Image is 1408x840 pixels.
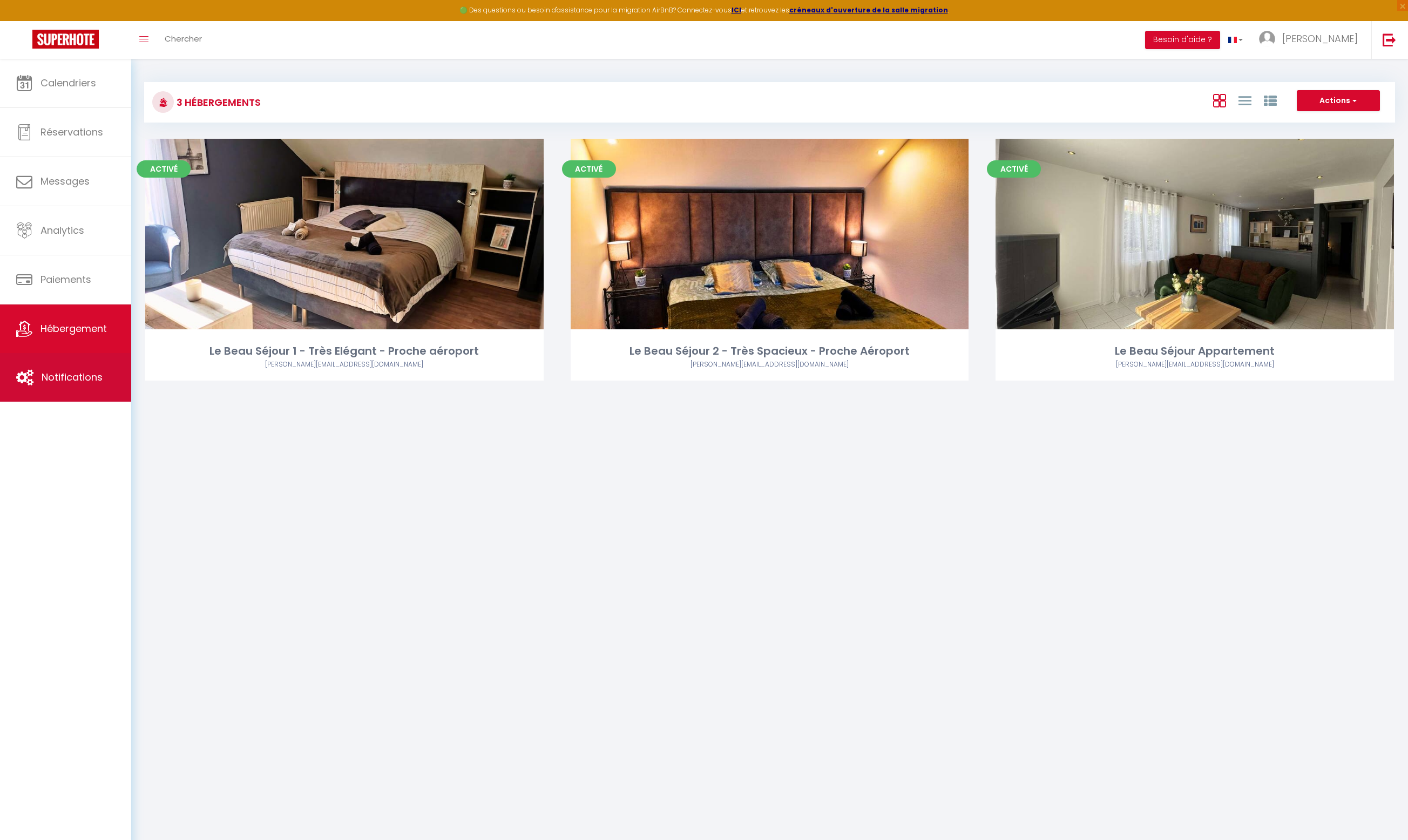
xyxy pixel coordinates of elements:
span: Calendriers [40,76,96,90]
div: Airbnb [145,360,544,370]
div: Airbnb [996,360,1394,370]
button: Ouvrir le widget de chat LiveChat [9,4,41,37]
div: Le Beau Séjour Appartement [996,343,1394,360]
a: Vue en Liste [1238,91,1251,109]
span: Activé [562,160,616,178]
span: [PERSON_NAME] [1282,32,1358,45]
button: Actions [1297,90,1380,112]
img: ... [1259,31,1275,47]
span: Paiements [40,273,91,286]
img: Super Booking [32,30,99,49]
a: Vue par Groupe [1264,91,1277,109]
a: ICI [732,5,741,15]
a: ... [PERSON_NAME] [1251,21,1371,59]
a: Chercher [157,21,210,59]
img: logout [1383,33,1396,46]
a: Vue en Box [1213,91,1226,109]
button: Besoin d'aide ? [1145,31,1220,49]
span: Hébergement [40,322,107,335]
a: créneaux d'ouverture de la salle migration [789,5,948,15]
span: Activé [137,160,191,178]
span: Notifications [42,370,103,384]
span: Réservations [40,125,103,139]
div: Airbnb [571,360,969,370]
h3: 3 Hébergements [174,90,261,114]
span: Chercher [165,33,202,44]
span: Analytics [40,223,84,237]
span: Activé [987,160,1041,178]
div: Le Beau Séjour 1 - Très Elégant - Proche aéroport [145,343,544,360]
span: Messages [40,174,90,188]
div: Le Beau Séjour 2 - Très Spacieux - Proche Aéroport [571,343,969,360]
